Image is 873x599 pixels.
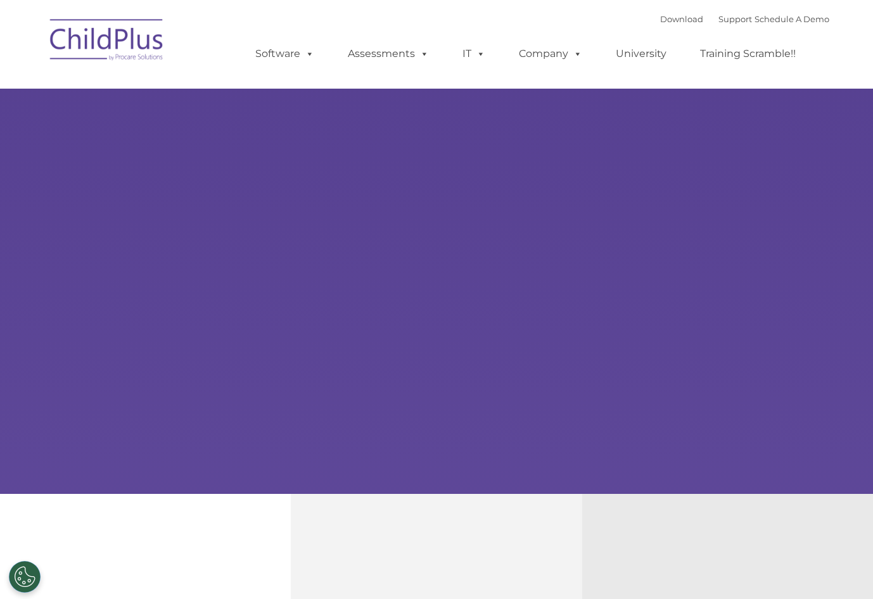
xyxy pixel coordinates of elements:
a: Software [243,41,327,66]
img: ChildPlus by Procare Solutions [44,10,170,73]
a: Support [718,14,752,24]
font: | [660,14,829,24]
a: Assessments [335,41,442,66]
a: University [603,41,679,66]
a: IT [450,41,498,66]
a: Download [660,14,703,24]
a: Schedule A Demo [755,14,829,24]
button: Cookies Settings [9,561,41,593]
a: Training Scramble!! [687,41,808,66]
a: Company [506,41,595,66]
